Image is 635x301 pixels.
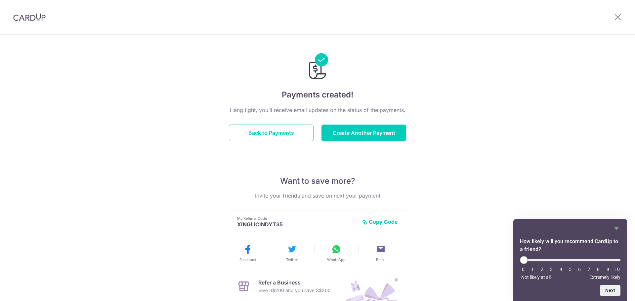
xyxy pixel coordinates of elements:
button: Next question [600,285,620,296]
button: Email [361,244,400,262]
button: Create Another Payment [321,125,406,141]
span: WhatsApp [327,257,346,262]
p: Give S$200 and you save S$200 [258,286,331,294]
p: Refer a Business [258,279,331,286]
li: 3 [548,267,555,272]
li: 4 [558,267,564,272]
p: XINGLICINDYT35 [237,221,357,228]
img: CardUp [13,13,46,21]
span: Not likely at all [521,275,551,280]
span: Extremely likely [589,275,620,280]
li: 1 [529,267,536,272]
button: Copy Code [362,218,398,225]
li: 10 [614,267,620,272]
h2: How likely will you recommend CardUp to a friend? Select an option from 0 to 10, with 0 being Not... [520,238,620,253]
div: How likely will you recommend CardUp to a friend? Select an option from 0 to 10, with 0 being Not... [520,224,620,296]
span: Twitter [286,257,298,262]
li: 0 [520,267,527,272]
p: Hang tight, you’ll receive email updates on the status of the payments. [229,106,406,114]
span: Email [376,257,386,262]
li: 9 [605,267,611,272]
li: 5 [567,267,573,272]
li: 7 [586,267,592,272]
img: Payments [307,53,328,81]
button: Facebook [228,244,267,262]
p: Want to save more? [229,176,406,186]
button: Back to Payments [229,125,314,141]
p: Invite your friends and save on next your payment [229,192,406,200]
button: WhatsApp [317,244,356,262]
p: My Referral Code [237,216,357,221]
span: Facebook [239,257,256,262]
li: 8 [595,267,602,272]
button: Twitter [273,244,312,262]
button: Hide survey [613,224,620,232]
li: 2 [539,267,545,272]
h4: Payments created! [229,89,406,101]
div: How likely will you recommend CardUp to a friend? Select an option from 0 to 10, with 0 being Not... [520,256,620,280]
li: 6 [576,267,583,272]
